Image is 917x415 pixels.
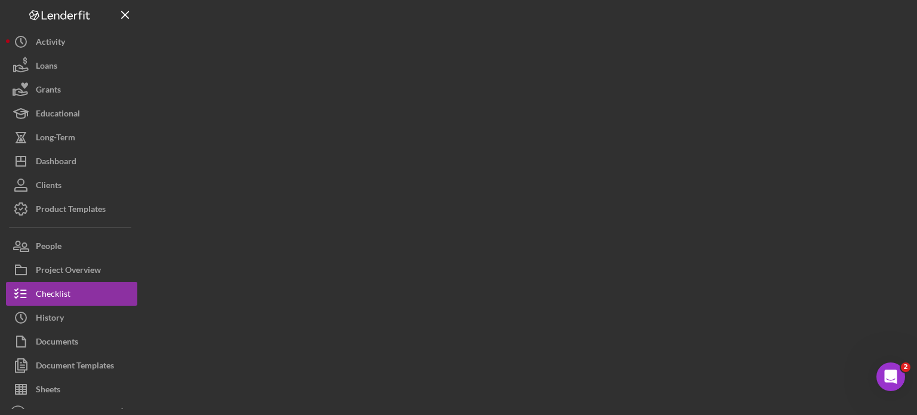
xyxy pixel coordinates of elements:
button: Clients [6,173,137,197]
button: Document Templates [6,353,137,377]
button: Documents [6,330,137,353]
button: People [6,234,137,258]
button: Checklist [6,282,137,306]
div: Educational [36,102,80,128]
button: Educational [6,102,137,125]
button: Long-Term [6,125,137,149]
div: History [36,306,64,333]
div: Dashboard [36,149,76,176]
div: Project Overview [36,258,101,285]
span: 2 [901,362,910,372]
div: Product Templates [36,197,106,224]
div: Activity [36,30,65,57]
div: People [36,234,61,261]
button: Dashboard [6,149,137,173]
button: Sheets [6,377,137,401]
div: Sheets [36,377,60,404]
iframe: Intercom live chat [876,362,905,391]
div: Checklist [36,282,70,309]
div: Document Templates [36,353,114,380]
button: Grants [6,78,137,102]
button: Loans [6,54,137,78]
button: Project Overview [6,258,137,282]
button: Activity [6,30,137,54]
div: Long-Term [36,125,75,152]
div: Grants [36,78,61,104]
div: Loans [36,54,57,81]
button: History [6,306,137,330]
div: Clients [36,173,61,200]
button: Product Templates [6,197,137,221]
div: Documents [36,330,78,356]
